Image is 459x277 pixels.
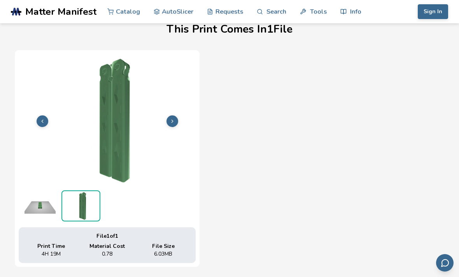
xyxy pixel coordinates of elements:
img: Knife_Butterfly_Print_Bed_Preview [21,190,60,221]
span: 6.03 MB [154,251,172,257]
img: Knife_Butterfly_3D_Preview [62,191,100,221]
button: Send feedback via email [436,254,454,272]
span: Print Time [37,243,65,249]
span: Material Cost [89,243,125,249]
span: Matter Manifest [25,6,96,17]
span: File Size [152,243,175,249]
span: 4H 19M [42,251,61,257]
h1: This Print Comes In 1 File [166,23,293,35]
span: 0.78 [102,251,112,257]
button: Sign In [418,4,448,19]
div: File 1 of 1 [25,233,190,239]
